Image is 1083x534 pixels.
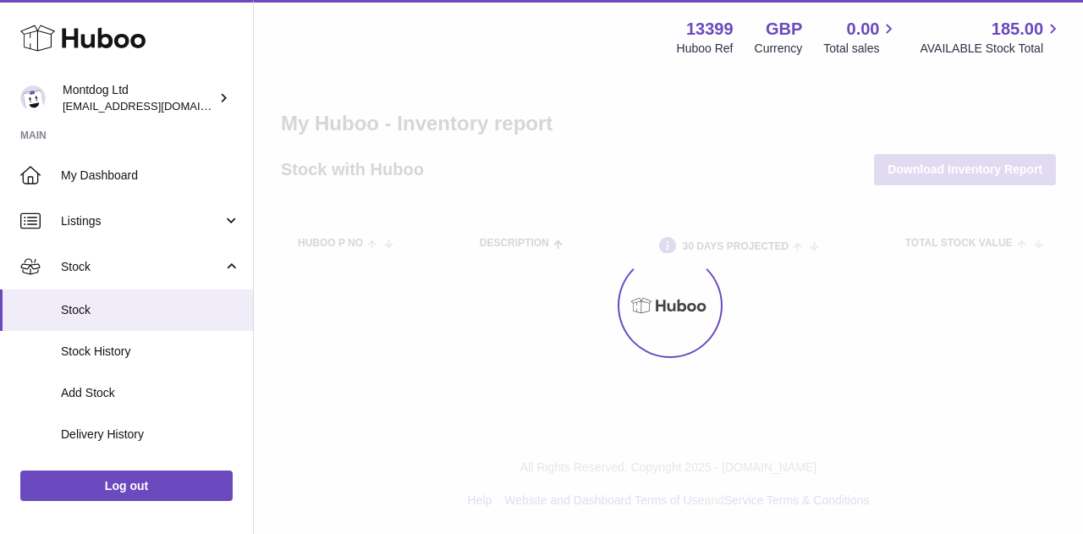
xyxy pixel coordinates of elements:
span: Total sales [823,41,899,57]
span: [EMAIL_ADDRESS][DOMAIN_NAME] [63,99,249,113]
strong: 13399 [686,18,734,41]
span: Add Stock [61,385,240,401]
strong: GBP [766,18,802,41]
span: My Dashboard [61,168,240,184]
div: Montdog Ltd [63,82,215,114]
a: Log out [20,471,233,501]
span: Stock History [61,344,240,360]
span: Stock [61,259,223,275]
a: 185.00 AVAILABLE Stock Total [920,18,1063,57]
span: 185.00 [992,18,1043,41]
div: Huboo Ref [677,41,734,57]
span: Stock [61,302,240,318]
a: 0.00 Total sales [823,18,899,57]
span: Delivery History [61,427,240,443]
div: Currency [755,41,803,57]
span: Listings [61,213,223,229]
img: joy@wildpack.com [20,85,46,111]
span: AVAILABLE Stock Total [920,41,1063,57]
span: 0.00 [847,18,880,41]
